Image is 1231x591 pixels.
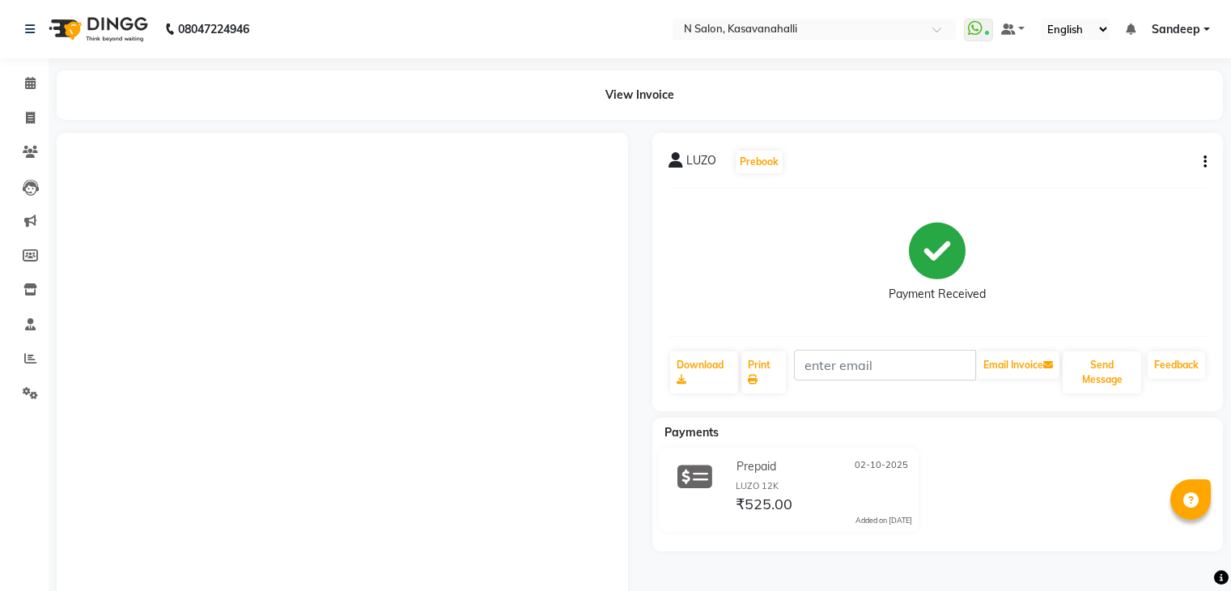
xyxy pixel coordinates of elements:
[977,351,1059,379] button: Email Invoice
[41,6,152,52] img: logo
[855,515,912,526] div: Added on [DATE]
[741,351,786,393] a: Print
[57,70,1223,120] div: View Invoice
[736,495,792,517] span: ₹525.00
[1148,351,1205,379] a: Feedback
[736,151,783,173] button: Prebook
[1152,21,1200,38] span: Sandeep
[178,6,249,52] b: 08047224946
[670,351,739,393] a: Download
[686,152,716,175] span: LUZO
[855,458,908,475] span: 02-10-2025
[1063,351,1141,393] button: Send Message
[1163,526,1215,575] iframe: chat widget
[664,425,719,440] span: Payments
[736,458,776,475] span: Prepaid
[794,350,976,381] input: enter email
[736,479,912,493] div: LUZO 12K
[889,286,986,303] div: Payment Received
